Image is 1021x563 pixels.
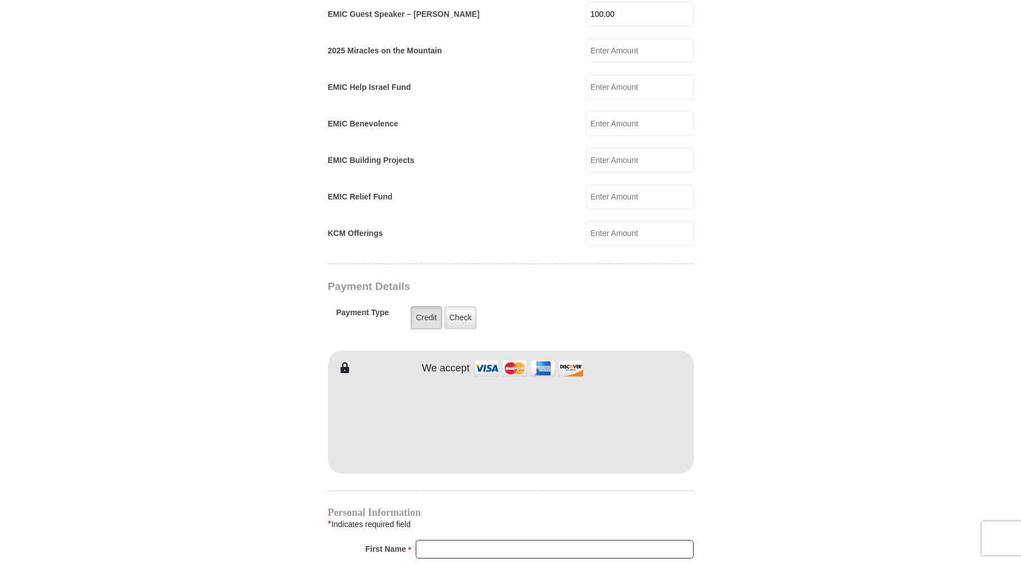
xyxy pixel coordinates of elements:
label: Credit [411,306,442,329]
label: 2025 Miracles on the Mountain [328,45,442,57]
h5: Payment Type [336,308,389,323]
label: EMIC Relief Fund [328,191,393,203]
input: Enter Amount [586,75,694,99]
input: Enter Amount [586,2,694,26]
input: Enter Amount [586,38,694,63]
input: Enter Amount [586,148,694,172]
h4: We accept [422,362,470,375]
input: Enter Amount [586,184,694,209]
label: KCM Offerings [328,228,383,239]
div: Indicates required field [328,517,694,532]
label: Check [444,306,477,329]
label: EMIC Help Israel Fund [328,81,411,93]
label: EMIC Guest Speaker – [PERSON_NAME] [328,8,480,20]
input: Enter Amount [586,221,694,246]
strong: First Name [366,541,406,557]
h4: Personal Information [328,508,694,517]
label: EMIC Benevolence [328,118,398,130]
input: Enter Amount [586,111,694,136]
img: credit cards accepted [473,356,585,380]
h3: Payment Details [328,280,615,293]
label: EMIC Building Projects [328,155,415,166]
